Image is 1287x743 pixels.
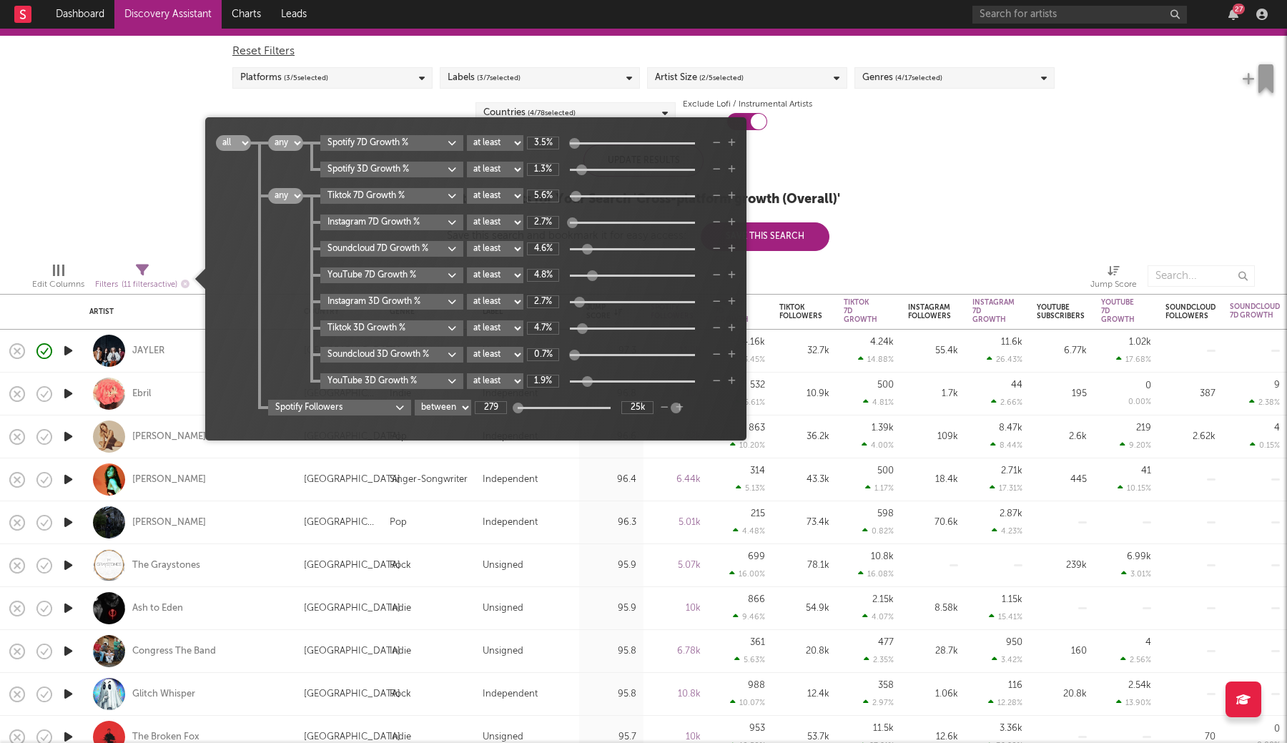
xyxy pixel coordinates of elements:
[1274,724,1280,734] div: 0
[95,276,189,294] div: Filters
[1165,428,1215,446] div: 2.62k
[1000,509,1022,518] div: 2.87k
[1129,338,1151,347] div: 1.02k
[908,428,958,446] div: 109k
[699,69,744,87] span: ( 2 / 5 selected)
[779,428,829,446] div: 36.2k
[304,600,400,617] div: [GEOGRAPHIC_DATA]
[327,242,448,255] div: Soundcloud 7D Growth %
[1101,298,1135,324] div: YouTube 7D Growth
[304,514,375,531] div: [GEOGRAPHIC_DATA]
[89,307,282,316] div: Artist
[327,216,448,229] div: Instagram 7D Growth %
[1006,638,1022,647] div: 950
[1116,355,1151,364] div: 17.68 %
[733,612,765,621] div: 9.46 %
[1127,552,1151,561] div: 6.99k
[862,526,894,536] div: 0.82 %
[878,638,894,647] div: 477
[327,163,448,176] div: Spotify 3D Growth %
[1165,385,1215,403] div: 387
[448,69,521,87] div: Labels
[327,375,448,388] div: YouTube 3D Growth %
[132,602,183,615] a: Ash to Eden
[132,559,200,572] div: The Graystones
[327,295,448,308] div: Instagram 3D Growth %
[844,298,877,324] div: Tiktok 7D Growth
[999,423,1022,433] div: 8.47k
[779,385,829,403] div: 10.9k
[390,471,468,488] div: Singer-Songwriter
[1001,338,1022,347] div: 11.6k
[734,655,765,664] div: 5.63 %
[1274,423,1280,433] div: 4
[735,398,765,407] div: 5.61 %
[779,343,829,360] div: 32.7k
[1037,686,1087,703] div: 20.8k
[390,643,411,660] div: Indie
[304,557,400,574] div: [GEOGRAPHIC_DATA]
[873,724,894,733] div: 11.5k
[779,643,829,660] div: 20.8k
[390,600,411,617] div: Indie
[1090,258,1137,300] div: Jump Score
[122,281,177,289] span: ( 11 filters active)
[304,643,400,660] div: [GEOGRAPHIC_DATA]
[1128,681,1151,690] div: 2.54k
[748,681,765,690] div: 988
[877,466,894,476] div: 500
[987,355,1022,364] div: 26.43 %
[304,686,400,703] div: [GEOGRAPHIC_DATA]
[32,258,84,300] div: Edit Columns
[1228,9,1238,20] button: 27
[132,388,151,400] a: Ebril
[863,698,894,707] div: 2.97 %
[1250,441,1280,450] div: 0.15 %
[327,137,448,149] div: Spotify 7D Growth %
[132,688,195,701] div: Glitch Whisper
[1000,724,1022,733] div: 3.36k
[908,471,958,488] div: 18.4k
[730,698,765,707] div: 10.07 %
[132,430,206,443] div: [PERSON_NAME]
[1120,441,1151,450] div: 9.20 %
[864,655,894,664] div: 2.35 %
[991,398,1022,407] div: 2.66 %
[1148,265,1255,287] input: Search...
[750,638,765,647] div: 361
[1008,681,1022,690] div: 116
[862,69,942,87] div: Genres
[390,686,411,703] div: Rock
[733,526,765,536] div: 4.48 %
[779,471,829,488] div: 43.3k
[990,441,1022,450] div: 8.44 %
[95,258,189,300] div: Filters(11 filters active)
[390,557,411,574] div: Rock
[1118,483,1151,493] div: 10.15 %
[483,471,538,488] div: Independent
[908,600,958,617] div: 8.58k
[908,385,958,403] div: 1.7k
[1136,423,1151,433] div: 219
[1090,276,1137,293] div: Jump Score
[701,222,829,251] button: Save This Search
[651,514,701,531] div: 5.01k
[972,298,1015,324] div: Instagram 7D Growth
[730,355,765,364] div: 53.45 %
[750,380,765,390] div: 532
[877,380,894,390] div: 500
[1141,466,1151,476] div: 41
[1145,638,1151,647] div: 4
[390,514,407,531] div: Pop
[32,276,84,293] div: Edit Columns
[1037,385,1087,403] div: 195
[748,595,765,604] div: 866
[779,686,829,703] div: 12.4k
[284,69,328,87] span: ( 3 / 5 selected)
[240,69,328,87] div: Platforms
[1116,698,1151,707] div: 13.90 %
[748,552,765,561] div: 699
[870,338,894,347] div: 4.24k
